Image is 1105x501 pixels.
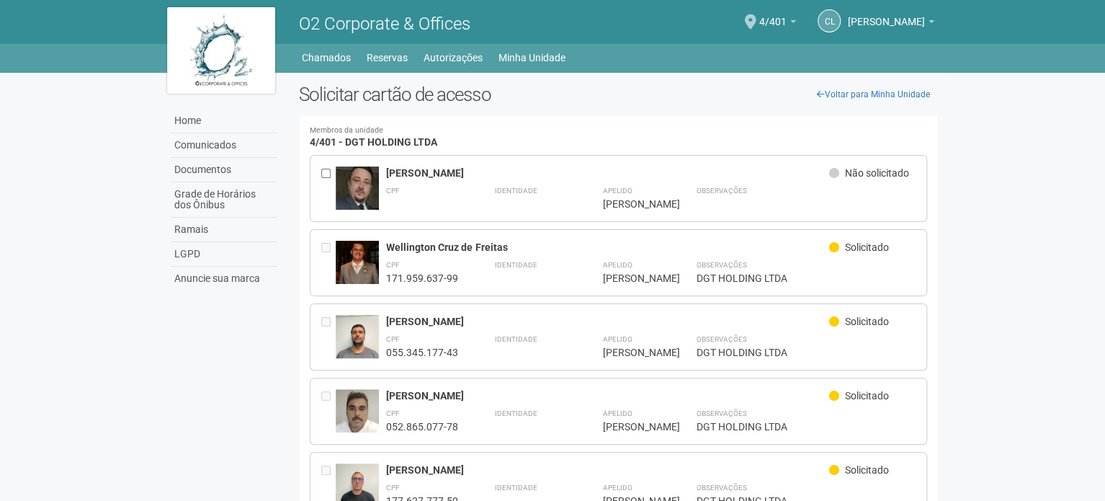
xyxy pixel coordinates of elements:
a: Reservas [367,48,408,68]
span: Solicitado [845,241,889,253]
a: [PERSON_NAME] [848,18,934,30]
div: [PERSON_NAME] [602,346,660,359]
a: Grade de Horários dos Ônibus [171,182,277,218]
a: Home [171,109,277,133]
strong: CPF [386,409,400,417]
div: 171.959.637-99 [386,272,458,285]
a: Chamados [302,48,351,68]
strong: Observações [696,335,746,343]
strong: CPF [386,484,400,492]
img: user.jpg [336,241,379,284]
span: Solicitado [845,390,889,402]
strong: Apelido [602,187,632,195]
strong: Apelido [602,484,632,492]
div: [PERSON_NAME] [386,464,829,476]
span: Não solicitado [845,167,909,179]
strong: CPF [386,187,400,195]
div: [PERSON_NAME] [602,420,660,433]
div: DGT HOLDING LTDA [696,346,916,359]
h4: 4/401 - DGT HOLDING LTDA [310,127,927,148]
strong: Identidade [494,187,537,195]
strong: Observações [696,187,746,195]
small: Membros da unidade [310,127,927,135]
h2: Solicitar cartão de acesso [299,84,938,105]
span: Solicitado [845,464,889,476]
div: Wellington Cruz de Freitas [386,241,829,254]
span: Solicitado [845,316,889,327]
strong: Identidade [494,261,537,269]
a: 4/401 [759,18,796,30]
img: user.jpg [336,315,379,373]
span: O2 Corporate & Offices [299,14,470,34]
strong: Identidade [494,484,537,492]
a: Minha Unidade [498,48,565,68]
a: Comunicados [171,133,277,158]
div: DGT HOLDING LTDA [696,272,916,285]
strong: Apelido [602,335,632,343]
strong: Identidade [494,409,537,417]
strong: Identidade [494,335,537,343]
div: [PERSON_NAME] [386,389,829,402]
div: [PERSON_NAME] [602,272,660,285]
img: user.jpg [336,167,379,210]
a: Voltar para Minha Unidade [809,84,938,105]
strong: Apelido [602,261,632,269]
div: DGT HOLDING LTDA [696,420,916,433]
img: logo.jpg [167,7,275,94]
span: Claudia Luíza Soares de Castro [848,2,925,27]
div: Entre em contato com a Aministração para solicitar o cancelamento ou 2a via [321,389,336,433]
a: Documentos [171,158,277,182]
strong: Observações [696,484,746,492]
div: 052.865.077-78 [386,420,458,433]
div: [PERSON_NAME] [602,198,660,210]
a: Ramais [171,218,277,242]
a: LGPD [171,242,277,267]
a: CL [818,9,841,32]
div: [PERSON_NAME] [386,315,829,328]
strong: CPF [386,261,400,269]
strong: Observações [696,261,746,269]
strong: Observações [696,409,746,417]
div: [PERSON_NAME] [386,167,829,179]
strong: Apelido [602,409,632,417]
img: user.jpg [336,389,379,433]
a: Autorizações [424,48,483,68]
div: 055.345.177-43 [386,346,458,359]
a: Anuncie sua marca [171,267,277,291]
div: Entre em contato com a Aministração para solicitar o cancelamento ou 2a via [321,315,336,359]
strong: CPF [386,335,400,343]
div: Entre em contato com a Aministração para solicitar o cancelamento ou 2a via [321,241,336,285]
span: 4/401 [759,2,787,27]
